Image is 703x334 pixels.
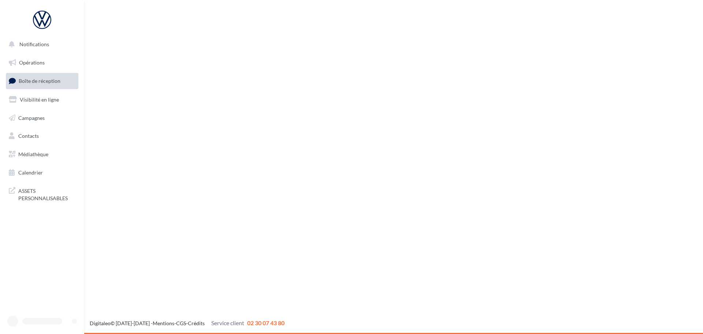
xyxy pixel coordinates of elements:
span: Médiathèque [18,151,48,157]
span: Boîte de réception [19,78,60,84]
a: Boîte de réception [4,73,80,89]
span: Calendrier [18,169,43,176]
span: Visibilité en ligne [20,96,59,103]
a: Mentions [153,320,174,326]
a: ASSETS PERSONNALISABLES [4,183,80,205]
a: Opérations [4,55,80,70]
a: Médiathèque [4,147,80,162]
button: Notifications [4,37,77,52]
span: Campagnes [18,114,45,121]
a: CGS [176,320,186,326]
a: Digitaleo [90,320,111,326]
span: Notifications [19,41,49,47]
a: Calendrier [4,165,80,180]
a: Visibilité en ligne [4,92,80,107]
span: ASSETS PERSONNALISABLES [18,186,75,202]
span: © [DATE]-[DATE] - - - [90,320,284,326]
a: Crédits [188,320,205,326]
span: Service client [211,319,244,326]
span: Contacts [18,133,39,139]
a: Contacts [4,128,80,144]
a: Campagnes [4,110,80,126]
span: 02 30 07 43 80 [247,319,284,326]
span: Opérations [19,59,45,66]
